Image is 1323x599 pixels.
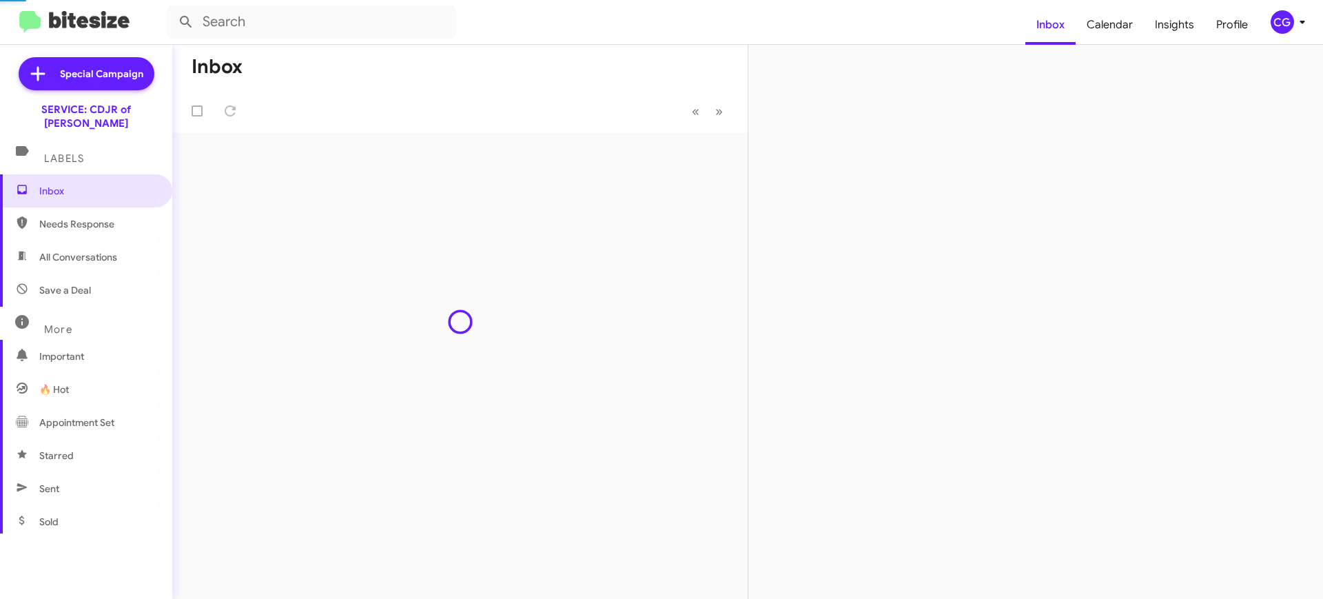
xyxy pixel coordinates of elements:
a: Calendar [1076,5,1144,45]
h1: Inbox [192,56,243,78]
span: Appointment Set [39,416,114,429]
span: « [692,103,699,120]
button: CG [1259,10,1308,34]
span: Sent [39,482,59,496]
span: More [44,323,72,336]
div: CG [1271,10,1294,34]
button: Next [707,97,731,125]
span: Special Campaign [60,67,143,81]
a: Special Campaign [19,57,154,90]
nav: Page navigation example [684,97,731,125]
span: Inbox [39,184,156,198]
span: Labels [44,152,84,165]
span: Save a Deal [39,283,91,297]
input: Search [167,6,456,39]
span: » [715,103,723,120]
span: Sold [39,515,59,529]
a: Profile [1205,5,1259,45]
span: Important [39,349,156,363]
span: Starred [39,449,74,463]
span: Needs Response [39,217,156,231]
button: Previous [684,97,708,125]
a: Insights [1144,5,1205,45]
a: Inbox [1025,5,1076,45]
span: All Conversations [39,250,117,264]
span: 🔥 Hot [39,383,69,396]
